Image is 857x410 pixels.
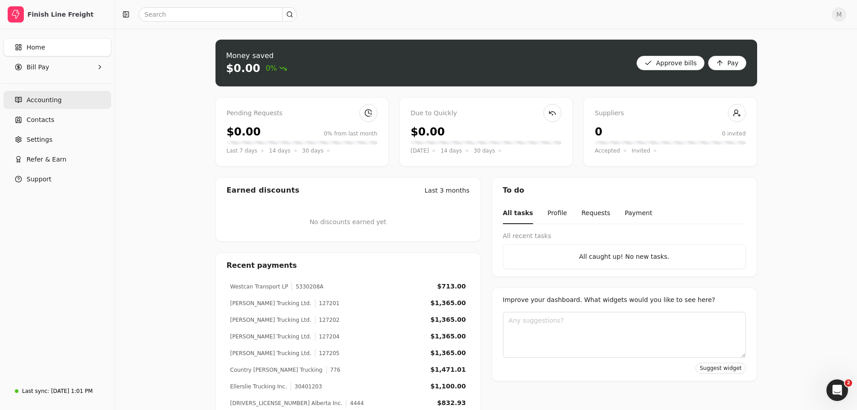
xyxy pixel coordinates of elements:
div: 127204 [315,333,340,341]
button: Payment [625,203,652,224]
div: $0.00 [226,61,260,76]
span: Last 7 days [227,146,258,155]
div: Suppliers [595,108,745,118]
span: 14 days [440,146,462,155]
div: Westcan Transport LP [230,283,288,291]
div: $1,365.00 [431,315,466,324]
span: 30 days [302,146,323,155]
div: Recent payments [216,253,480,278]
div: Last 3 months [425,186,470,195]
div: 30401203 [291,383,322,391]
span: 0% [265,63,287,74]
div: [DRIVERS_LICENSE_NUMBER] Alberta Inc. [230,399,343,407]
div: [DATE] 1:01 PM [51,387,93,395]
div: 0% from last month [324,130,377,138]
div: 127201 [315,299,340,307]
div: [PERSON_NAME] Trucking Ltd. [230,316,311,324]
span: Accepted [595,146,620,155]
div: $1,100.00 [431,382,466,391]
div: 4444 [346,399,364,407]
div: $713.00 [437,282,466,291]
a: Accounting [4,91,111,109]
div: All caught up! No new tasks. [511,252,738,261]
div: [PERSON_NAME] Trucking Ltd. [230,299,311,307]
button: Support [4,170,111,188]
div: 127205 [315,349,340,357]
div: $1,365.00 [431,298,466,308]
span: 14 days [269,146,290,155]
span: Home [27,43,45,52]
div: To do [492,178,757,203]
span: Support [27,175,51,184]
span: Bill Pay [27,63,49,72]
a: Settings [4,131,111,149]
span: Accounting [27,95,62,105]
button: Profile [547,203,567,224]
div: 127202 [315,316,340,324]
a: Home [4,38,111,56]
button: Approve bills [637,56,704,70]
a: Last sync:[DATE] 1:01 PM [4,383,111,399]
div: $1,365.00 [431,348,466,358]
div: Earned discounts [227,185,300,196]
div: Ellerslie Trucking Inc. [230,383,287,391]
div: Country [PERSON_NAME] Trucking [230,366,323,374]
button: Requests [581,203,610,224]
div: Finish Line Freight [27,10,107,19]
button: Bill Pay [4,58,111,76]
span: 30 days [474,146,495,155]
button: M [832,7,846,22]
div: Last sync: [22,387,49,395]
a: Contacts [4,111,111,129]
div: Money saved [226,50,287,61]
div: 0 invited [722,130,746,138]
div: Improve your dashboard. What widgets would you like to see here? [503,295,746,305]
span: Invited [632,146,650,155]
button: Refer & Earn [4,150,111,168]
div: 776 [326,366,341,374]
span: Settings [27,135,52,144]
span: Refer & Earn [27,155,67,164]
div: $832.93 [437,398,466,408]
button: All tasks [503,203,533,224]
div: $1,365.00 [431,332,466,341]
button: Suggest widget [695,363,745,374]
div: [PERSON_NAME] Trucking Ltd. [230,333,311,341]
div: Due to Quickly [411,108,561,118]
span: Contacts [27,115,54,125]
div: [PERSON_NAME] Trucking Ltd. [230,349,311,357]
span: [DATE] [411,146,429,155]
div: 0 [595,124,602,140]
div: $1,471.01 [431,365,466,374]
div: $0.00 [227,124,261,140]
div: Pending Requests [227,108,377,118]
span: 2 [845,379,852,387]
input: Search [139,7,297,22]
button: Pay [708,56,746,70]
div: All recent tasks [503,231,746,241]
div: 5330208A [292,283,323,291]
iframe: Intercom live chat [826,379,848,401]
div: $0.00 [411,124,445,140]
div: No discounts earned yet [310,203,386,241]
